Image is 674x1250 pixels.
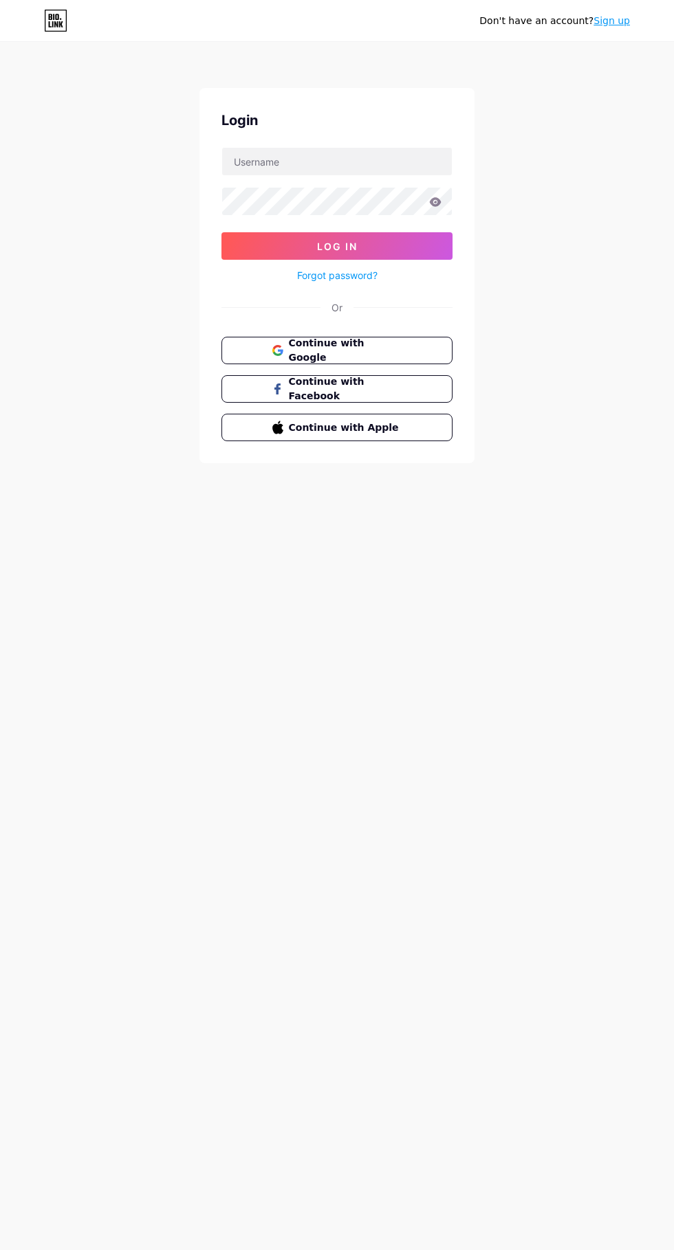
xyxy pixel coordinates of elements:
[331,300,343,315] div: Or
[594,15,630,26] a: Sign up
[221,110,453,131] div: Login
[221,232,453,260] button: Log In
[221,375,453,403] button: Continue with Facebook
[221,414,453,441] button: Continue with Apple
[221,337,453,364] button: Continue with Google
[289,375,402,403] span: Continue with Facebook
[479,14,630,28] div: Don't have an account?
[222,148,452,175] input: Username
[317,241,358,252] span: Log In
[297,268,378,282] a: Forgot password?
[289,421,402,435] span: Continue with Apple
[289,336,402,365] span: Continue with Google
